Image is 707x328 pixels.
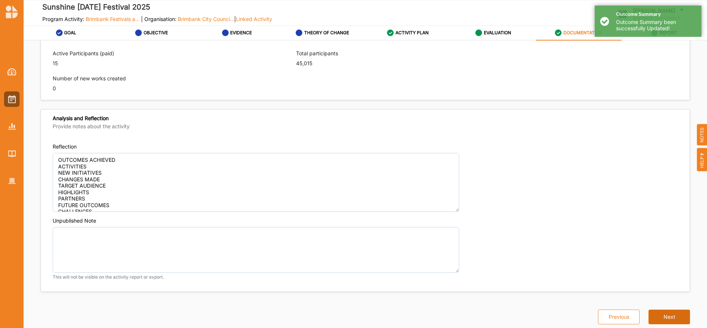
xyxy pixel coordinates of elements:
[7,68,17,76] img: Dashboard
[296,60,531,67] div: 45,015
[6,5,18,18] img: logo
[53,143,77,150] div: Reflection
[178,16,234,22] span: Brimbank City Counci...
[236,16,272,22] span: Linked Activity
[64,30,76,36] label: GOAL
[53,75,287,82] label: Number of new works created
[53,217,96,224] div: Unpublished Note
[4,64,20,80] a: Dashboard
[616,11,696,17] h4: Outcome Summary
[53,274,678,280] small: This will not be visible on the activity report or export.
[8,178,16,184] img: Organisation
[304,30,349,36] label: THEORY OF CHANGE
[42,1,272,13] label: Sunshine [DATE] Festival 2025
[296,50,531,57] label: Total participants
[86,16,140,22] span: Brimbank Festivals a...
[53,153,459,212] textarea: OUTCOMES ACHIEVED ACTIVITIES NEW INITIATIVES CHANGES MADE TARGET AUDIENCE HIGHLIGHTS PARTNERS FUT...
[563,30,602,36] label: DOCUMENTATION
[144,30,168,36] label: OBJECTIVE
[4,146,20,161] a: Library
[598,310,640,324] button: Previous
[395,30,429,36] label: ACTIVITY PLAN
[8,95,16,103] img: Activities
[616,19,696,32] div: Outcome Summary been successfully Updated!
[648,310,690,324] button: Next
[230,30,252,36] label: EVIDENCE
[53,60,287,67] div: 15
[8,123,16,129] img: Reports
[4,91,20,107] a: Activities
[53,115,130,131] div: Analysis and Reflection
[53,50,287,57] label: Active Participants (paid)
[42,16,272,22] label: Program Activity: | Organisation: |
[53,123,130,130] label: Provide notes about the activity
[4,173,20,189] a: Organisation
[484,30,511,36] label: EVALUATION
[4,119,20,134] a: Reports
[53,85,287,92] div: 0
[8,150,16,157] img: Library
